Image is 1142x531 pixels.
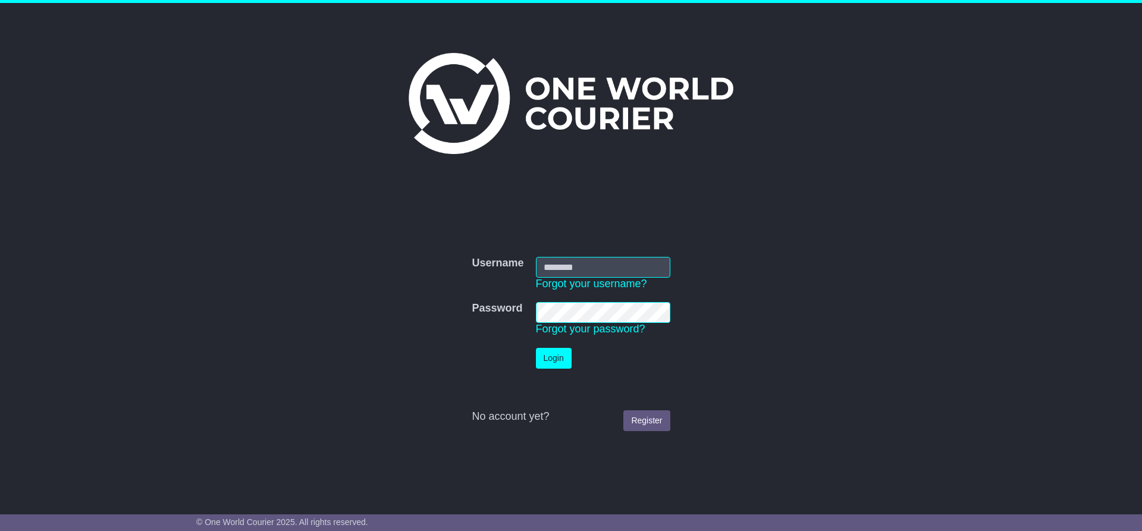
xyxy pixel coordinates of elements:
a: Forgot your password? [536,323,645,335]
label: Password [472,302,522,315]
img: One World [409,53,733,154]
span: © One World Courier 2025. All rights reserved. [196,517,368,527]
div: No account yet? [472,410,670,423]
button: Login [536,348,572,369]
label: Username [472,257,523,270]
a: Register [623,410,670,431]
a: Forgot your username? [536,278,647,290]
